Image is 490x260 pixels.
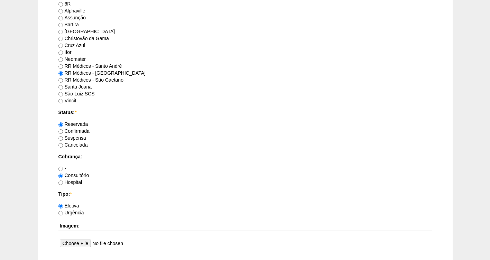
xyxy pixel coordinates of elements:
[58,77,123,83] label: RR Médicos - São Caetano
[58,2,63,7] input: 6R
[58,136,63,141] input: Suspensa
[58,37,63,41] input: Christovão da Gama
[58,49,72,55] label: Ifor
[58,64,63,69] input: RR Médicos - Santo André
[58,29,115,34] label: [GEOGRAPHIC_DATA]
[58,173,89,178] label: Consultório
[58,91,95,96] label: São Luiz SCS
[58,129,63,134] input: Confirmada
[58,142,88,148] label: Cancelada
[58,78,63,83] input: RR Médicos - São Caetano
[58,143,63,148] input: Cancelada
[58,57,63,62] input: Neomater
[58,174,63,178] input: Consultório
[75,110,76,115] span: Este campo é obrigatório.
[58,211,63,215] input: Urgência
[58,99,63,103] input: Vincit
[58,30,63,34] input: [GEOGRAPHIC_DATA]
[58,84,92,90] label: Santa Joana
[58,9,63,13] input: Alphaville
[58,128,90,134] label: Confirmada
[58,1,71,7] label: 6R
[58,16,63,20] input: Assunção
[58,135,86,141] label: Suspensa
[58,221,432,231] th: Imagem:
[58,109,432,116] label: Status:
[58,167,63,171] input: -
[58,15,86,20] label: Assunção
[58,166,66,171] label: -
[58,50,63,55] input: Ifor
[58,153,432,160] label: Cobrança:
[58,204,63,208] input: Eletiva
[58,22,79,27] label: Bartira
[58,36,109,41] label: Christovão da Gama
[58,23,63,27] input: Bartira
[58,98,76,103] label: Vincit
[58,122,63,127] input: Reservada
[58,56,86,62] label: Neomater
[58,92,63,96] input: São Luiz SCS
[70,191,72,197] span: Este campo é obrigatório.
[58,8,85,13] label: Alphaville
[58,179,82,185] label: Hospital
[58,63,122,69] label: RR Médicos - Santo André
[58,70,146,76] label: RR Médicos - [GEOGRAPHIC_DATA]
[58,203,79,208] label: Eletiva
[58,210,84,215] label: Urgência
[58,43,85,48] label: Cruz Azul
[58,44,63,48] input: Cruz Azul
[58,180,63,185] input: Hospital
[58,121,88,127] label: Reservada
[58,191,432,197] label: Tipo:
[58,85,63,90] input: Santa Joana
[58,71,63,76] input: RR Médicos - [GEOGRAPHIC_DATA]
